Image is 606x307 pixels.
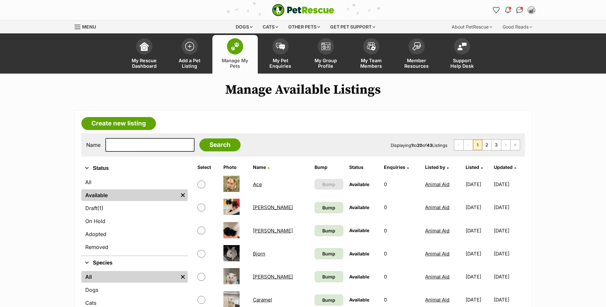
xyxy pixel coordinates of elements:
[463,266,493,288] td: [DATE]
[515,5,525,15] a: Conversations
[381,219,422,242] td: 0
[231,20,257,33] div: Dogs
[272,4,334,16] a: PetRescue
[494,242,524,265] td: [DATE]
[391,143,447,148] span: Displaying to of Listings
[315,202,343,213] a: Bump
[315,179,343,190] button: Bump
[349,205,369,210] span: Available
[425,297,449,303] a: Animal Aid
[322,181,335,188] span: Bump
[311,58,340,69] span: My Group Profile
[381,266,422,288] td: 0
[457,42,467,50] img: help-desk-icon-fdf02630f3aa405de69fd3d07c3f3aa587a6932b1a1747fa1d2bba05be0121f9.svg
[494,164,516,170] a: Updated
[498,20,537,33] div: Good Reads
[253,204,293,210] a: [PERSON_NAME]
[81,241,188,253] a: Removed
[253,297,272,303] a: Caramel
[81,175,188,255] div: Status
[526,5,537,15] button: My account
[81,164,188,172] button: Status
[321,42,330,50] img: group-profile-icon-3fa3cf56718a62981997c0bc7e787c4b2cf8bcc04b72c1350f741eb67cf2f40e.svg
[494,219,524,242] td: [DATE]
[97,204,103,212] span: (1)
[220,58,250,69] span: Manage My Pets
[140,42,149,51] img: dashboard-icon-eb2f2d2d3e046f16d808141f083e7271f6b2e854fb5c12c21221c1fb7104beca.svg
[503,5,513,15] button: Notifications
[425,274,449,280] a: Animal Aid
[494,266,524,288] td: [DATE]
[425,228,449,234] a: Animal Aid
[130,58,159,69] span: My Rescue Dashboard
[425,164,449,170] a: Listed by
[284,20,325,33] div: Other pets
[494,196,524,218] td: [DATE]
[454,139,520,150] nav: Pagination
[349,274,369,279] span: Available
[447,58,477,69] span: Support Help Desk
[447,20,497,33] div: About PetRescue
[473,140,482,150] span: Page 1
[381,173,422,195] td: 0
[81,189,178,201] a: Available
[494,173,524,195] td: [DATE]
[221,162,250,172] th: Photo
[349,182,369,187] span: Available
[322,297,335,303] span: Bump
[199,138,241,151] input: Search
[231,42,240,51] img: manage-my-pets-icon-02211641906a0b7f246fdf0571729dbe1e7629f14944591b6c1af311fb30b64b.svg
[315,225,343,236] a: Bump
[439,35,485,74] a: Support Help Desk
[81,117,156,130] a: Create new listing
[81,215,188,227] a: On Hold
[253,274,293,280] a: [PERSON_NAME]
[491,5,502,15] a: Favourites
[505,7,510,13] img: notifications-46538b983faf8c2785f20acdc204bb7945ddae34d4c08c2a6579f10ce5e182be.svg
[276,43,285,50] img: pet-enquiries-icon-7e3ad2cf08bfb03b45e93fb7055b45f3efa6380592205ae92323e6603595dc1f.svg
[253,181,262,187] a: Ace
[167,35,212,74] a: Add a Pet Listing
[82,24,96,30] span: Menu
[81,259,188,267] button: Species
[381,196,422,218] td: 0
[212,35,258,74] a: Manage My Pets
[501,140,510,150] a: Next page
[384,164,409,170] a: Enquiries
[491,5,537,15] ul: Account quick links
[253,164,266,170] span: Name
[349,35,394,74] a: My Team Members
[464,140,473,150] span: Previous page
[425,181,449,187] a: Animal Aid
[463,219,493,242] td: [DATE]
[178,189,188,201] a: Remove filter
[516,7,523,13] img: chat-41dd97257d64d25036548639549fe6c8038ab92f7586957e7f3b1b290dea8141.svg
[315,271,343,282] a: Bump
[463,173,493,195] td: [DATE]
[412,42,421,51] img: member-resources-icon-8e73f808a243e03378d46382f2149f9095a855e16c252ad45f914b54edf8863c.svg
[322,227,335,234] span: Bump
[253,251,265,257] a: Bjorn
[303,35,349,74] a: My Group Profile
[258,35,303,74] a: My Pet Enquiries
[75,20,101,32] a: Menu
[122,35,167,74] a: My Rescue Dashboard
[81,202,188,214] a: Draft
[425,204,449,210] a: Animal Aid
[528,7,535,13] img: Kennels Team profile pic
[427,143,432,148] strong: 43
[322,250,335,257] span: Bump
[511,140,520,150] a: Last page
[482,140,492,150] a: Page 2
[266,58,295,69] span: My Pet Enquiries
[349,228,369,233] span: Available
[312,162,346,172] th: Bump
[349,297,369,302] span: Available
[178,271,188,283] a: Remove filter
[463,242,493,265] td: [DATE]
[466,164,479,170] span: Listed
[494,164,513,170] span: Updated
[384,164,405,170] span: translation missing: en.admin.listings.index.attributes.enquiries
[367,42,376,51] img: team-members-icon-5396bd8760b3fe7c0b43da4ab00e1e3bb1a5d9ba89233759b79545d2d3fc5d0d.svg
[394,35,439,74] a: Member Resources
